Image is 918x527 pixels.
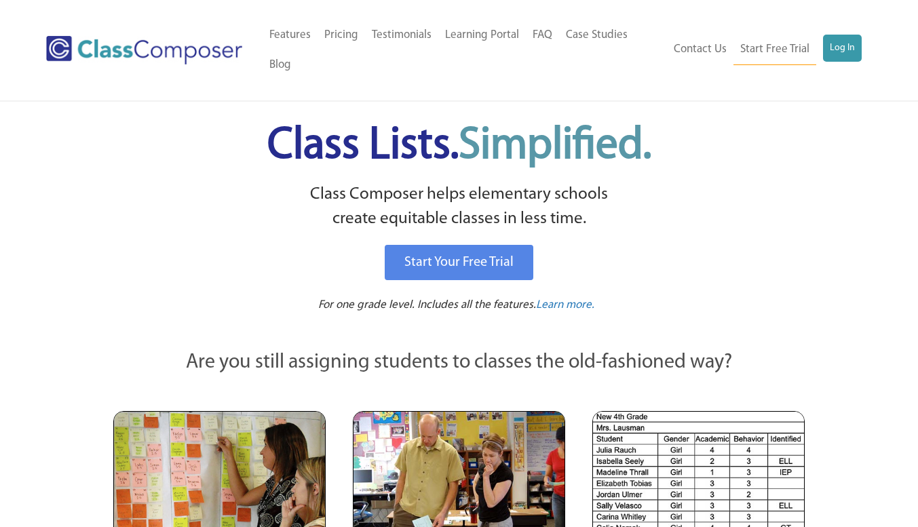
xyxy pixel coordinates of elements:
a: Case Studies [559,20,634,50]
a: Start Your Free Trial [385,245,533,280]
a: Contact Us [667,35,733,64]
span: Learn more. [536,299,594,311]
span: Simplified. [459,124,651,168]
span: Class Lists. [267,124,651,168]
img: Class Composer [46,36,242,64]
nav: Header Menu [263,20,666,80]
span: For one grade level. Includes all the features. [318,299,536,311]
p: Class Composer helps elementary schools create equitable classes in less time. [111,182,807,232]
a: Log In [823,35,862,62]
a: Testimonials [365,20,438,50]
span: Start Your Free Trial [404,256,514,269]
a: Blog [263,50,298,80]
a: Learning Portal [438,20,526,50]
a: Learn more. [536,297,594,314]
a: Features [263,20,318,50]
a: Start Free Trial [733,35,816,65]
p: Are you still assigning students to classes the old-fashioned way? [113,348,805,378]
nav: Header Menu [666,35,862,65]
a: Pricing [318,20,365,50]
a: FAQ [526,20,559,50]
